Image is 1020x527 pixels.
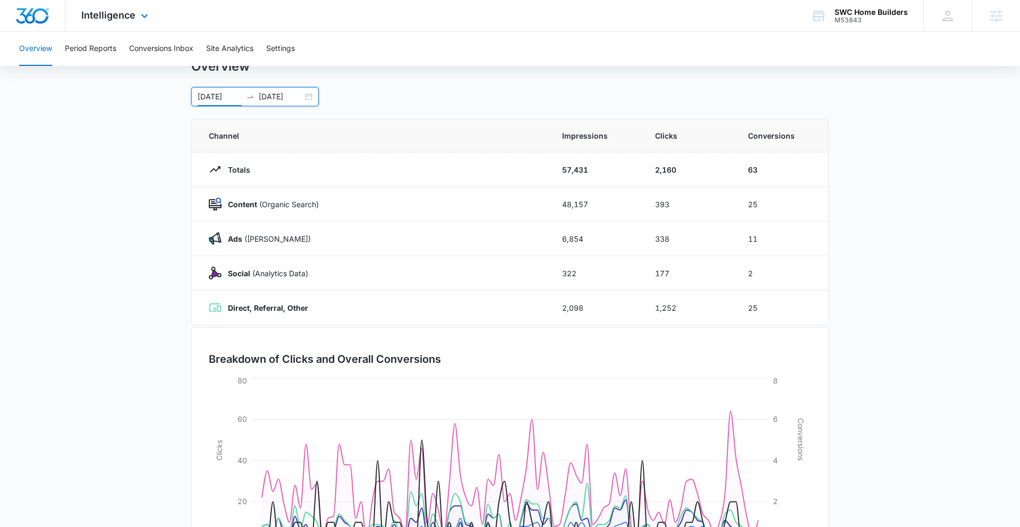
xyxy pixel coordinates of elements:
[129,32,193,66] button: Conversions Inbox
[228,303,308,312] strong: Direct, Referral, Other
[228,269,250,278] strong: Social
[237,497,247,506] tspan: 20
[209,232,222,245] img: Ads
[198,91,242,103] input: Start date
[266,32,295,66] button: Settings
[228,200,257,209] strong: Content
[642,291,735,325] td: 1,252
[773,376,778,385] tspan: 8
[562,130,630,141] span: Impressions
[773,414,778,423] tspan: 6
[237,414,247,423] tspan: 60
[835,16,908,24] div: account id
[228,234,242,243] strong: Ads
[209,130,537,141] span: Channel
[796,418,805,461] tspan: Conversions
[237,456,247,465] tspan: 40
[735,222,828,256] td: 11
[19,32,52,66] button: Overview
[835,8,908,16] div: account name
[773,497,778,506] tspan: 2
[222,164,250,175] p: Totals
[735,152,828,187] td: 63
[735,187,828,222] td: 25
[237,376,247,385] tspan: 80
[222,233,311,244] p: ([PERSON_NAME])
[209,198,222,210] img: Content
[735,256,828,291] td: 2
[222,268,308,279] p: (Analytics Data)
[642,222,735,256] td: 338
[642,256,735,291] td: 177
[773,456,778,465] tspan: 4
[549,152,642,187] td: 57,431
[259,91,303,103] input: End date
[642,187,735,222] td: 393
[222,199,319,210] p: (Organic Search)
[191,58,250,74] h1: Overview
[655,130,722,141] span: Clicks
[209,351,441,367] h3: Breakdown of Clicks and Overall Conversions
[549,256,642,291] td: 322
[748,130,811,141] span: Conversions
[215,440,224,461] tspan: Clicks
[549,222,642,256] td: 6,854
[642,152,735,187] td: 2,160
[246,92,254,101] span: swap-right
[81,10,135,21] span: Intelligence
[246,92,254,101] span: to
[549,187,642,222] td: 48,157
[206,32,253,66] button: Site Analytics
[549,291,642,325] td: 2,098
[209,267,222,279] img: Social
[65,32,116,66] button: Period Reports
[735,291,828,325] td: 25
